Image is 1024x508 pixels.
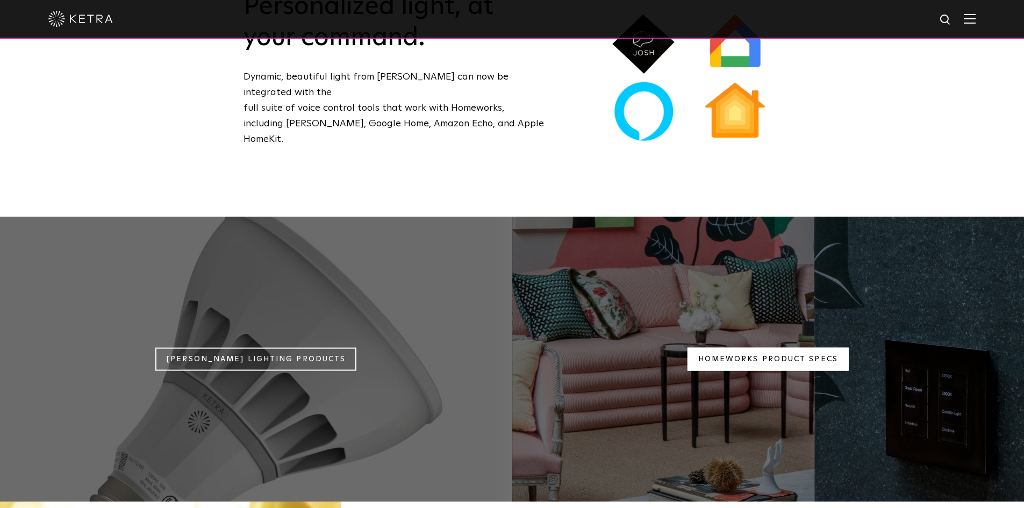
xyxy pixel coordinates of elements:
a: Homeworks Product Specs [688,348,849,371]
img: AmazonAlexa@2x [610,78,677,146]
img: Hamburger%20Nav.svg [964,13,976,24]
a: [PERSON_NAME] Lighting Products [155,348,356,371]
img: search icon [939,13,953,27]
img: JoshAI@2x [610,10,677,77]
p: Dynamic, beautiful light from [PERSON_NAME] can now be integrated with the full suite of voice co... [244,69,545,147]
img: GoogleHomeApp@2x [700,9,770,78]
img: AppleHome@2x [701,78,769,146]
img: ketra-logo-2019-white [48,11,113,27]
